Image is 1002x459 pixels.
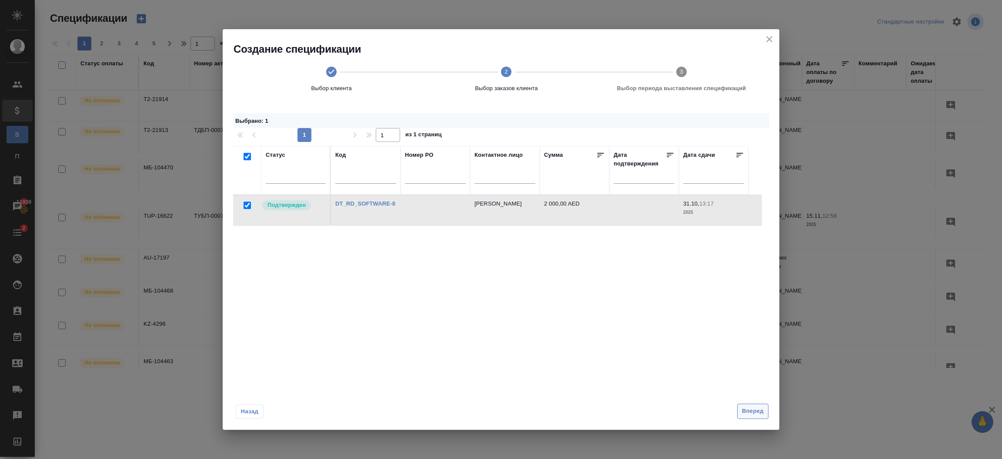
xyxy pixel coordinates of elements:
div: Код [335,151,346,159]
div: Номер PO [405,151,433,159]
button: Назад [236,405,264,418]
span: Вперед [742,406,764,416]
p: 13:17 [699,200,714,207]
p: 2025 [683,208,744,217]
div: Дата подтверждения [614,151,666,168]
a: DT_RD_SOFTWARE-8 [335,200,395,207]
span: из 1 страниц [405,129,442,142]
p: 31.10, [683,200,699,207]
button: Вперед [737,404,768,419]
text: 2 [505,68,508,75]
span: Выбор заказов клиента [422,84,590,93]
span: Выбор клиента [247,84,415,93]
span: Выбрано : 1 [235,118,268,124]
td: 2 000,00 AED [540,195,609,226]
span: Назад [240,407,259,416]
p: Подтвержден [267,201,306,209]
td: [PERSON_NAME] [470,195,540,226]
text: 3 [680,68,683,75]
div: Дата сдачи [683,151,715,162]
div: Статус [266,151,285,159]
h2: Создание спецификации [234,42,779,56]
div: Контактное лицо [474,151,523,159]
button: close [763,33,776,46]
div: Сумма [544,151,563,162]
span: Выбор периода выставления спецификаций [598,84,765,93]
